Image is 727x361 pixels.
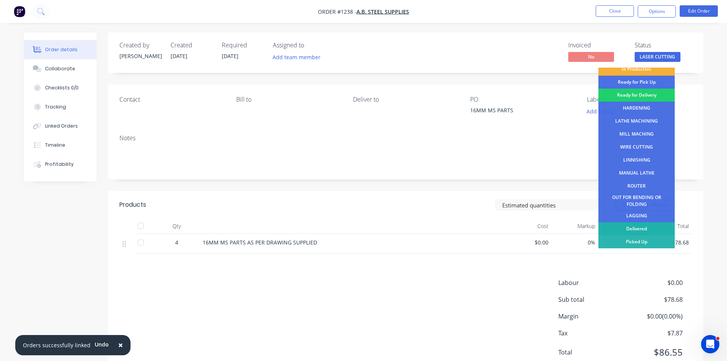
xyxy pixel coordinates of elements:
[598,180,675,193] div: ROUTER
[555,238,595,246] span: 0%
[598,141,675,154] div: WIRE CUTTING
[273,42,349,49] div: Assigned to
[24,97,97,117] button: Tracking
[626,329,682,338] span: $7.87
[638,5,676,18] button: Options
[598,222,675,235] div: Delivered
[45,104,66,110] div: Tracking
[353,96,458,103] div: Deliver to
[154,219,200,234] div: Qty
[356,8,409,15] a: A.B. STEEL SUPPLIES
[583,106,618,117] button: Add labels
[470,96,575,103] div: PO
[635,42,692,49] div: Status
[598,167,675,180] div: MANUAL LATHE
[598,115,675,128] div: LATHE MACHINING
[558,312,626,321] span: Margin
[171,52,187,60] span: [DATE]
[14,6,25,17] img: Factory
[598,235,675,248] div: Picked Up
[558,329,626,338] span: Tax
[171,42,213,49] div: Created
[558,295,626,304] span: Sub total
[318,8,356,15] span: Order #1238 -
[119,52,161,60] div: [PERSON_NAME]
[505,219,552,234] div: Cost
[111,336,131,355] button: Close
[568,42,625,49] div: Invoiced
[508,238,549,246] span: $0.00
[558,278,626,287] span: Labour
[626,278,682,287] span: $0.00
[45,123,78,130] div: Linked Orders
[24,40,97,59] button: Order details
[24,117,97,136] button: Linked Orders
[598,128,675,141] div: MILL MACHING
[118,340,123,350] span: ×
[45,46,77,53] div: Order details
[598,209,675,222] div: LAGGING
[680,5,718,17] button: Edit Order
[598,76,675,89] div: Ready for Pick Up
[45,161,74,168] div: Profitability
[598,154,675,167] div: LINNISHING
[626,345,682,359] span: $86.55
[24,59,97,78] button: Collaborate
[24,136,97,155] button: Timeline
[626,312,682,321] span: $0.00 ( 0.00 %)
[598,193,675,209] div: OUT FOR BENDING OR FOLDING
[119,96,224,103] div: Contact
[635,52,680,62] span: LASER CUTTING
[273,52,325,62] button: Add team member
[119,200,146,209] div: Products
[222,52,239,60] span: [DATE]
[626,295,682,304] span: $78.68
[551,219,598,234] div: Markup
[701,335,719,353] iframe: Intercom live chat
[203,239,317,246] span: 16MM MS PARTS AS PER DRAWING SUPPLIED
[45,84,79,91] div: Checklists 0/0
[45,142,65,149] div: Timeline
[23,341,90,349] div: Orders successfully linked
[236,96,341,103] div: Bill to
[119,134,692,142] div: Notes
[598,102,675,115] div: HARDENING
[558,348,626,357] span: Total
[568,52,614,62] span: No
[90,339,113,350] button: Undo
[598,89,675,102] div: Ready for Delivery
[24,155,97,174] button: Profitability
[635,52,680,63] button: LASER CUTTING
[24,78,97,97] button: Checklists 0/0
[470,106,566,117] div: 16MM MS PARTS
[587,96,692,103] div: Labels
[45,65,75,72] div: Collaborate
[119,42,161,49] div: Created by
[598,63,675,76] div: In Production
[596,5,634,17] button: Close
[268,52,324,62] button: Add team member
[222,42,264,49] div: Required
[175,238,178,246] span: 4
